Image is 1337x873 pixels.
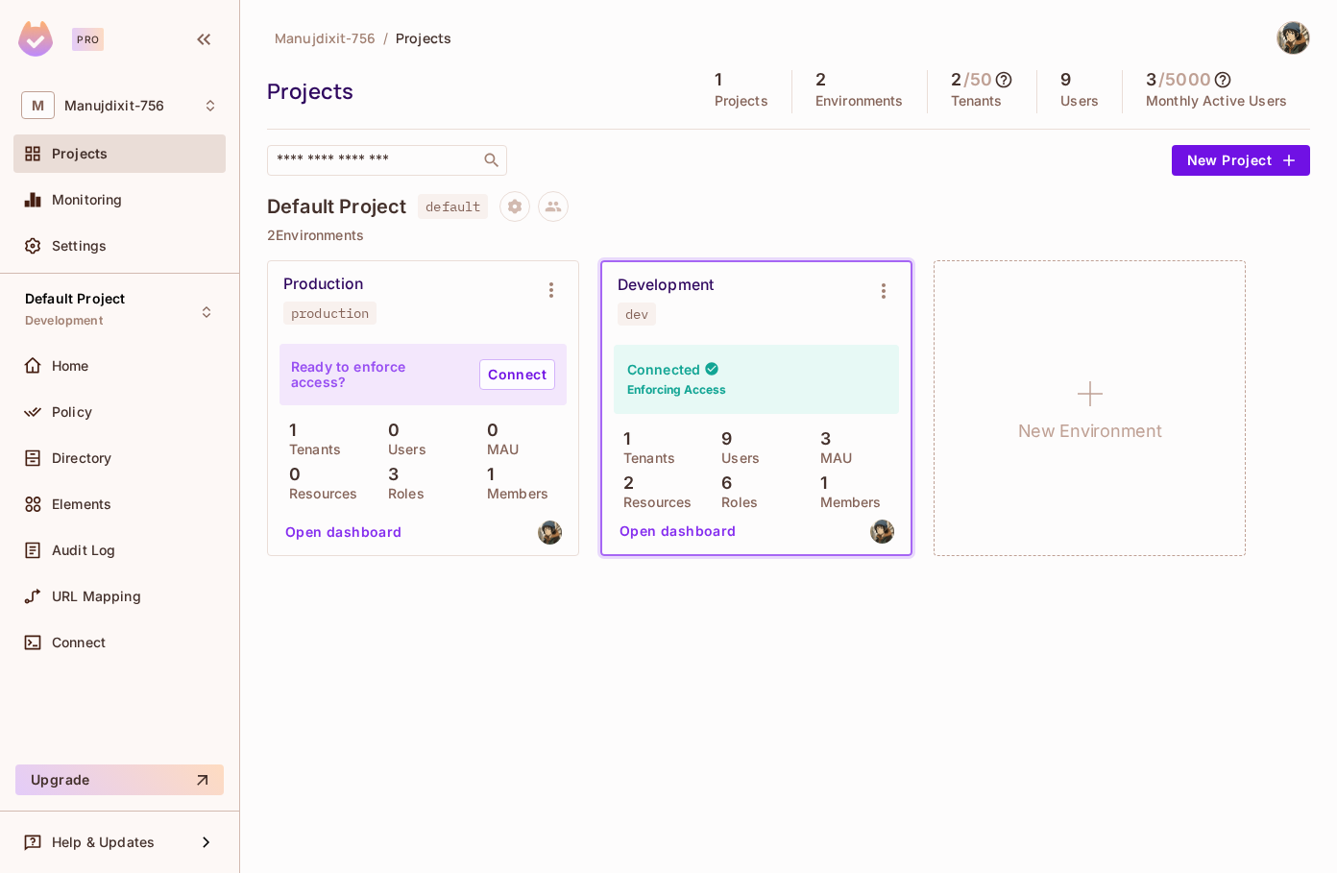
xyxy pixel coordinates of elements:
div: Projects [267,77,682,106]
p: Tenants [951,93,1003,109]
h5: 2 [951,70,961,89]
h5: 3 [1146,70,1156,89]
div: dev [625,306,648,322]
span: Development [25,313,103,328]
img: Manujdixit [1277,22,1309,54]
p: 1 [811,473,827,493]
span: M [21,91,55,119]
button: Environment settings [532,271,571,309]
p: 0 [378,421,400,440]
h5: 1 [715,70,721,89]
span: Audit Log [52,543,115,558]
p: Users [378,442,426,457]
span: Projects [52,146,108,161]
h5: / 5000 [1158,70,1211,89]
p: Roles [712,495,758,510]
p: Members [811,495,882,510]
div: Pro [72,28,104,51]
p: Resources [614,495,692,510]
h1: New Environment [1018,417,1162,446]
p: Monthly Active Users [1146,93,1287,109]
button: Open dashboard [612,516,744,546]
span: Default Project [25,291,125,306]
p: 3 [811,429,831,449]
h4: Connected [627,360,700,378]
span: Home [52,358,89,374]
span: Manujdixit-756 [275,29,376,47]
p: 3 [378,465,399,484]
h5: 2 [815,70,826,89]
span: Workspace: Manujdixit-756 [64,98,164,113]
a: Connect [479,359,555,390]
p: Tenants [614,450,675,466]
div: Development [618,276,714,295]
h5: / 50 [963,70,992,89]
span: URL Mapping [52,589,141,604]
span: Connect [52,635,106,650]
span: Directory [52,450,111,466]
img: manujdixit04@gmail.com [870,520,894,544]
p: MAU [811,450,852,466]
p: 2 [614,473,634,493]
img: SReyMgAAAABJRU5ErkJggg== [18,21,53,57]
li: / [383,29,388,47]
p: 0 [280,465,301,484]
p: MAU [477,442,519,457]
p: Users [1060,93,1099,109]
span: Monitoring [52,192,123,207]
p: Ready to enforce access? [291,359,464,390]
span: Help & Updates [52,835,155,850]
span: Elements [52,497,111,512]
p: Tenants [280,442,341,457]
p: Members [477,486,548,501]
p: Environments [815,93,904,109]
p: 1 [280,421,296,440]
div: production [291,305,369,321]
p: 9 [712,429,732,449]
img: manujdixit04@gmail.com [538,521,562,545]
button: Environment settings [864,272,903,310]
p: 6 [712,473,732,493]
span: Settings [52,238,107,254]
span: default [418,194,488,219]
span: Policy [52,404,92,420]
button: Upgrade [15,764,224,795]
p: Projects [715,93,768,109]
span: Project settings [499,201,530,219]
h5: 9 [1060,70,1071,89]
p: 1 [614,429,630,449]
p: Roles [378,486,425,501]
h6: Enforcing Access [627,381,726,399]
p: Users [712,450,760,466]
button: New Project [1172,145,1310,176]
p: 1 [477,465,494,484]
p: 0 [477,421,498,440]
div: Production [283,275,363,294]
h4: Default Project [267,195,406,218]
button: Open dashboard [278,517,410,547]
p: 2 Environments [267,228,1310,243]
span: Projects [396,29,451,47]
p: Resources [280,486,357,501]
